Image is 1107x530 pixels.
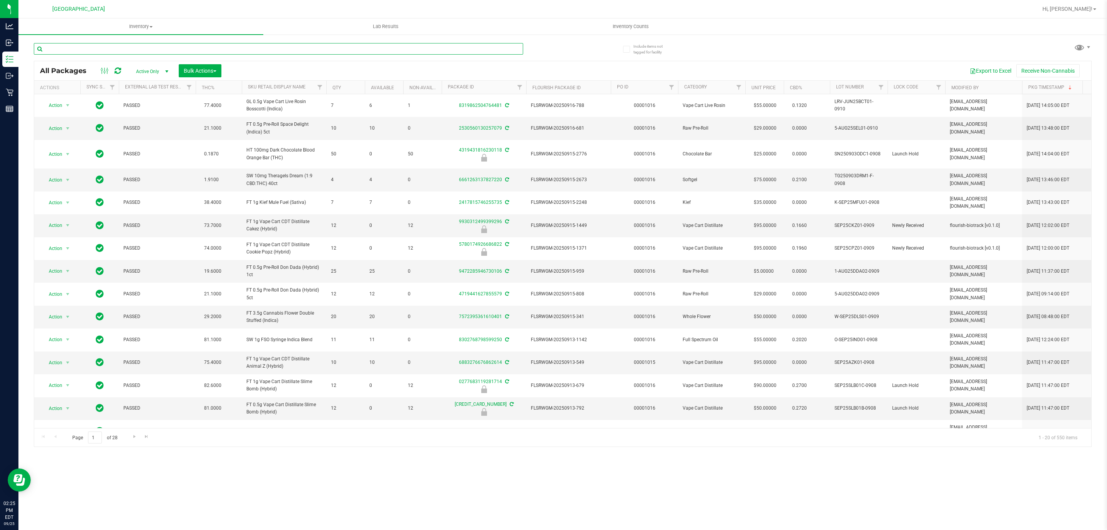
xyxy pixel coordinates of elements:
[6,88,13,96] inline-svg: Retail
[200,357,225,368] span: 75.4000
[331,176,360,183] span: 4
[6,55,13,63] inline-svg: Inventory
[634,125,655,131] a: 00001016
[892,222,941,229] span: Newly Received
[123,222,191,229] span: PASSED
[634,291,655,297] a: 00001016
[408,245,437,252] span: 12
[63,266,73,277] span: select
[950,222,1017,229] span: flourish-biotrack [v0.1.0]
[1027,336,1069,343] span: [DATE] 12:24:00 EDT
[459,268,502,274] a: 9472285946730106
[892,245,941,252] span: Newly Received
[263,18,508,35] a: Lab Results
[96,380,104,391] span: In Sync
[950,355,1017,370] span: [EMAIL_ADDRESS][DOMAIN_NAME]
[331,313,360,320] span: 20
[875,81,888,94] a: Filter
[369,290,399,298] span: 12
[834,172,883,187] span: TG250903DRM1-F-0908
[532,85,581,90] a: Flourish Package ID
[1027,102,1069,109] span: [DATE] 14:05:00 EDT
[448,84,474,90] a: Package ID
[369,150,399,158] span: 0
[634,103,655,108] a: 00001016
[369,125,399,132] span: 10
[459,337,502,342] a: 8302768798599250
[42,123,63,134] span: Action
[951,85,979,90] a: Modified By
[362,23,409,30] span: Lab Results
[200,123,225,134] span: 21.1000
[123,290,191,298] span: PASSED
[531,313,606,320] span: FLSRWGM-20250915-341
[683,313,741,320] span: Whole Flower
[200,148,223,160] span: 0.1870
[531,176,606,183] span: FLSRWGM-20250915-2673
[788,197,811,208] span: 0.0000
[40,67,94,75] span: All Packages
[42,289,63,300] span: Action
[834,313,883,320] span: W-SEP25DLS01-0909
[683,268,741,275] span: Raw Pre-Roll
[331,290,360,298] span: 12
[96,197,104,208] span: In Sync
[369,359,399,366] span: 10
[1027,313,1069,320] span: [DATE] 08:48:00 EDT
[369,199,399,206] span: 7
[63,100,73,111] span: select
[63,426,73,437] span: select
[834,125,883,132] span: 5-AUG25SEL01-0910
[504,291,509,297] span: Sync from Compliance System
[123,336,191,343] span: PASSED
[202,85,214,90] a: THC%
[246,241,322,256] span: FT 1g Vape Cart CDT Distillate Cookie Popz (Hybrid)
[634,268,655,274] a: 00001016
[1042,6,1092,12] span: Hi, [PERSON_NAME]!
[834,245,883,252] span: SEP25CPZ01-0909
[369,102,399,109] span: 6
[86,84,116,90] a: Sync Status
[508,18,753,35] a: Inventory Counts
[504,314,509,319] span: Sync from Compliance System
[788,123,811,134] span: 0.0000
[950,98,1017,113] span: [EMAIL_ADDRESS][DOMAIN_NAME]
[248,84,306,90] a: Sku Retail Display Name
[440,248,527,256] div: Newly Received
[246,378,322,393] span: FT 1g Vape Cart Distillate Slime Bomb (Hybrid)
[96,357,104,368] span: In Sync
[331,222,360,229] span: 12
[125,84,185,90] a: External Lab Test Result
[246,199,322,206] span: FT 1g Kief Mule Fuel (Sativa)
[1027,150,1069,158] span: [DATE] 14:04:00 EDT
[331,245,360,252] span: 12
[683,150,741,158] span: Chocolate Bar
[96,123,104,133] span: In Sync
[63,312,73,322] span: select
[504,360,509,365] span: Sync from Compliance System
[141,432,152,442] a: Go to the last page
[314,81,326,94] a: Filter
[634,223,655,228] a: 00001016
[369,268,399,275] span: 25
[123,102,191,109] span: PASSED
[200,288,225,300] span: 21.1000
[683,199,741,206] span: Kief
[42,175,63,185] span: Action
[531,268,606,275] span: FLSRWGM-20250915-959
[96,334,104,345] span: In Sync
[750,197,780,208] span: $35.00000
[733,81,745,94] a: Filter
[18,18,263,35] a: Inventory
[331,150,360,158] span: 50
[459,314,502,319] a: 7572395361610401
[63,243,73,254] span: select
[1027,359,1069,366] span: [DATE] 11:47:00 EDT
[200,266,225,277] span: 19.6000
[504,242,509,247] span: Sync from Compliance System
[246,336,322,343] span: SW 1g FSO Syringe Indica Blend
[750,123,780,134] span: $29.00000
[408,199,437,206] span: 0
[63,334,73,345] span: select
[408,359,437,366] span: 0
